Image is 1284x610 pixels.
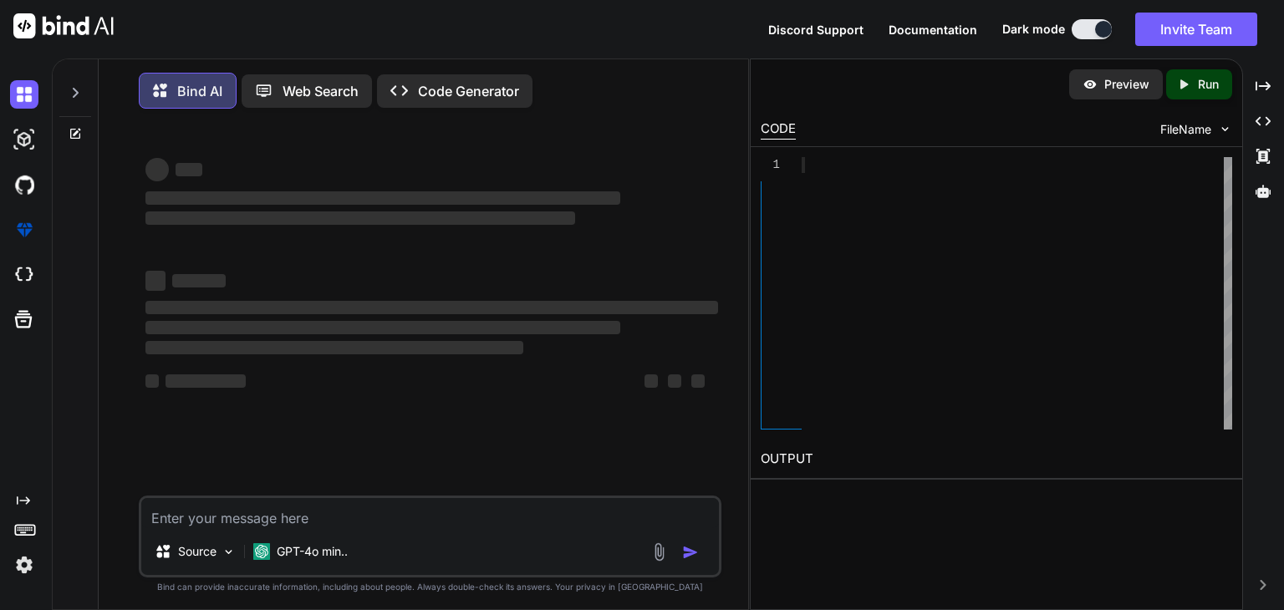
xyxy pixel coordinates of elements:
[768,23,864,37] span: Discord Support
[1002,21,1065,38] span: Dark mode
[13,13,114,38] img: Bind AI
[418,81,519,101] p: Code Generator
[166,374,246,388] span: ‌
[178,543,217,560] p: Source
[691,374,705,388] span: ‌
[177,81,222,101] p: Bind AI
[283,81,359,101] p: Web Search
[253,543,270,560] img: GPT-4o mini
[682,544,699,561] img: icon
[145,321,621,334] span: ‌
[1104,76,1149,93] p: Preview
[768,21,864,38] button: Discord Support
[10,551,38,579] img: settings
[889,23,977,37] span: Documentation
[668,374,681,388] span: ‌
[145,158,169,181] span: ‌
[761,157,780,173] div: 1
[145,271,166,291] span: ‌
[139,581,721,593] p: Bind can provide inaccurate information, including about people. Always double-check its answers....
[10,125,38,154] img: darkAi-studio
[10,80,38,109] img: darkChat
[889,21,977,38] button: Documentation
[145,374,159,388] span: ‌
[1198,76,1219,93] p: Run
[145,301,718,314] span: ‌
[751,440,1242,479] h2: OUTPUT
[176,163,202,176] span: ‌
[10,170,38,199] img: githubDark
[10,261,38,289] img: cloudideIcon
[761,119,796,140] div: CODE
[10,216,38,244] img: premium
[277,543,348,560] p: GPT-4o min..
[1135,13,1257,46] button: Invite Team
[222,545,236,559] img: Pick Models
[1160,121,1211,138] span: FileName
[650,542,669,562] img: attachment
[145,191,621,205] span: ‌
[1218,122,1232,136] img: chevron down
[645,374,658,388] span: ‌
[1083,77,1098,92] img: preview
[145,211,575,225] span: ‌
[172,274,226,287] span: ‌
[145,341,523,354] span: ‌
